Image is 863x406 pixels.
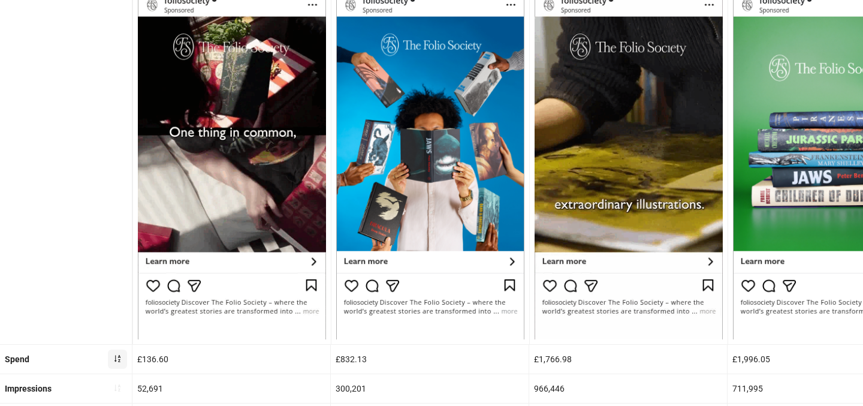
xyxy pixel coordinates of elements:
[113,384,122,392] span: sort-ascending
[331,374,529,403] div: 300,201
[5,384,52,393] b: Impressions
[132,345,330,374] div: £136.60
[113,354,122,363] span: sort-ascending
[132,374,330,403] div: 52,691
[331,345,529,374] div: £832.13
[529,374,727,403] div: 966,446
[5,354,29,364] b: Spend
[529,345,727,374] div: £1,766.98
